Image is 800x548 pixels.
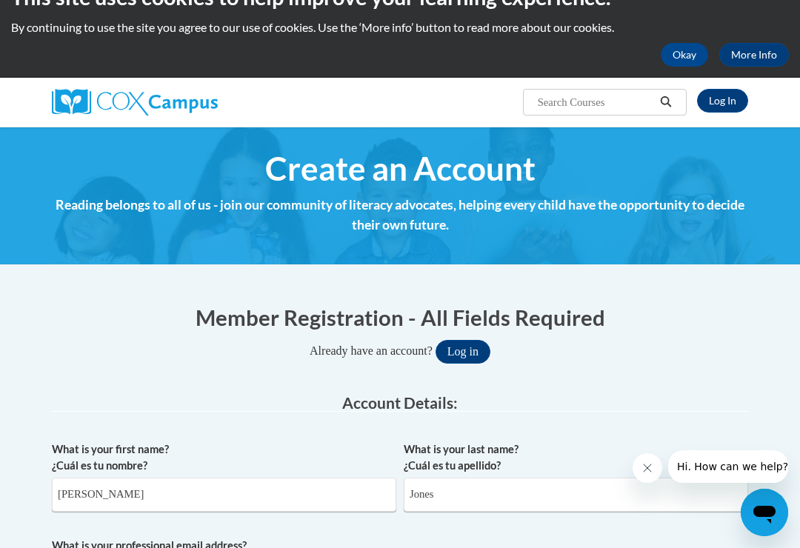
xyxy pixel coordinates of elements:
label: What is your last name? ¿Cuál es tu apellido? [404,441,748,474]
button: Log in [436,340,490,364]
input: Metadata input [404,478,748,512]
iframe: Button to launch messaging window [741,489,788,536]
h1: Member Registration - All Fields Required [52,302,748,333]
img: Cox Campus [52,89,218,116]
span: Create an Account [265,149,536,188]
span: Account Details: [342,393,458,412]
h4: Reading belongs to all of us - join our community of literacy advocates, helping every child have... [52,196,748,235]
a: Log In [697,89,748,113]
button: Search [655,93,677,111]
span: Already have an account? [310,344,433,357]
button: Okay [661,43,708,67]
label: What is your first name? ¿Cuál es tu nombre? [52,441,396,474]
input: Search Courses [536,93,655,111]
p: By continuing to use the site you agree to our use of cookies. Use the ‘More info’ button to read... [11,19,789,36]
iframe: Close message [633,453,662,483]
input: Metadata input [52,478,396,512]
a: More Info [719,43,789,67]
iframe: Message from company [668,450,788,483]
